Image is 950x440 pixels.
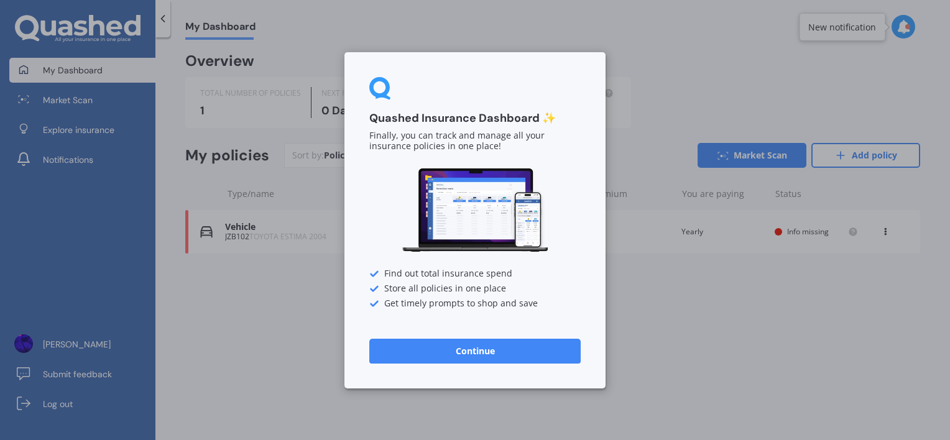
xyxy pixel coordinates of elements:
[369,111,581,126] h3: Quashed Insurance Dashboard ✨
[400,167,550,254] img: Dashboard
[369,338,581,363] button: Continue
[369,283,581,293] div: Store all policies in one place
[369,298,581,308] div: Get timely prompts to shop and save
[369,268,581,278] div: Find out total insurance spend
[369,131,581,152] p: Finally, you can track and manage all your insurance policies in one place!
